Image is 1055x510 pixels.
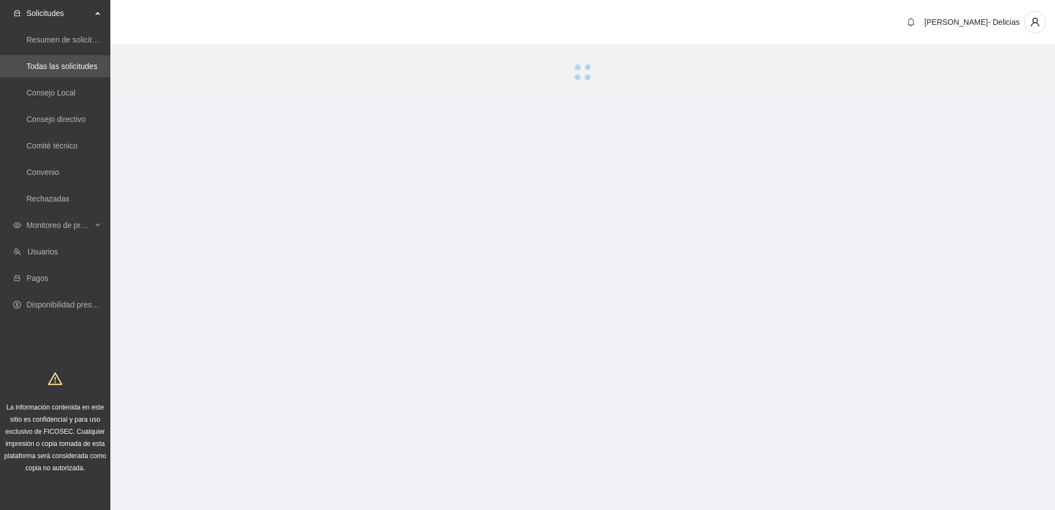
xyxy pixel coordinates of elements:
[924,18,1020,26] span: [PERSON_NAME]- Delicias
[1025,17,1046,27] span: user
[903,18,919,26] span: bell
[26,2,92,24] span: Solicitudes
[13,221,21,229] span: eye
[26,88,76,97] a: Consejo Local
[4,403,106,472] span: La información contenida en este sitio es confidencial y para uso exclusivo de FICOSEC. Cualquier...
[26,168,59,177] a: Convenio
[13,9,21,17] span: inbox
[26,300,121,309] a: Disponibilidad presupuestal
[26,194,70,203] a: Rechazadas
[1024,11,1046,33] button: user
[26,115,86,124] a: Consejo directivo
[28,247,58,256] a: Usuarios
[26,62,97,71] a: Todas las solicitudes
[48,371,62,386] span: warning
[26,274,49,283] a: Pagos
[26,141,78,150] a: Comité técnico
[26,35,151,44] a: Resumen de solicitudes por aprobar
[902,13,920,31] button: bell
[26,214,92,236] span: Monitoreo de proyectos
